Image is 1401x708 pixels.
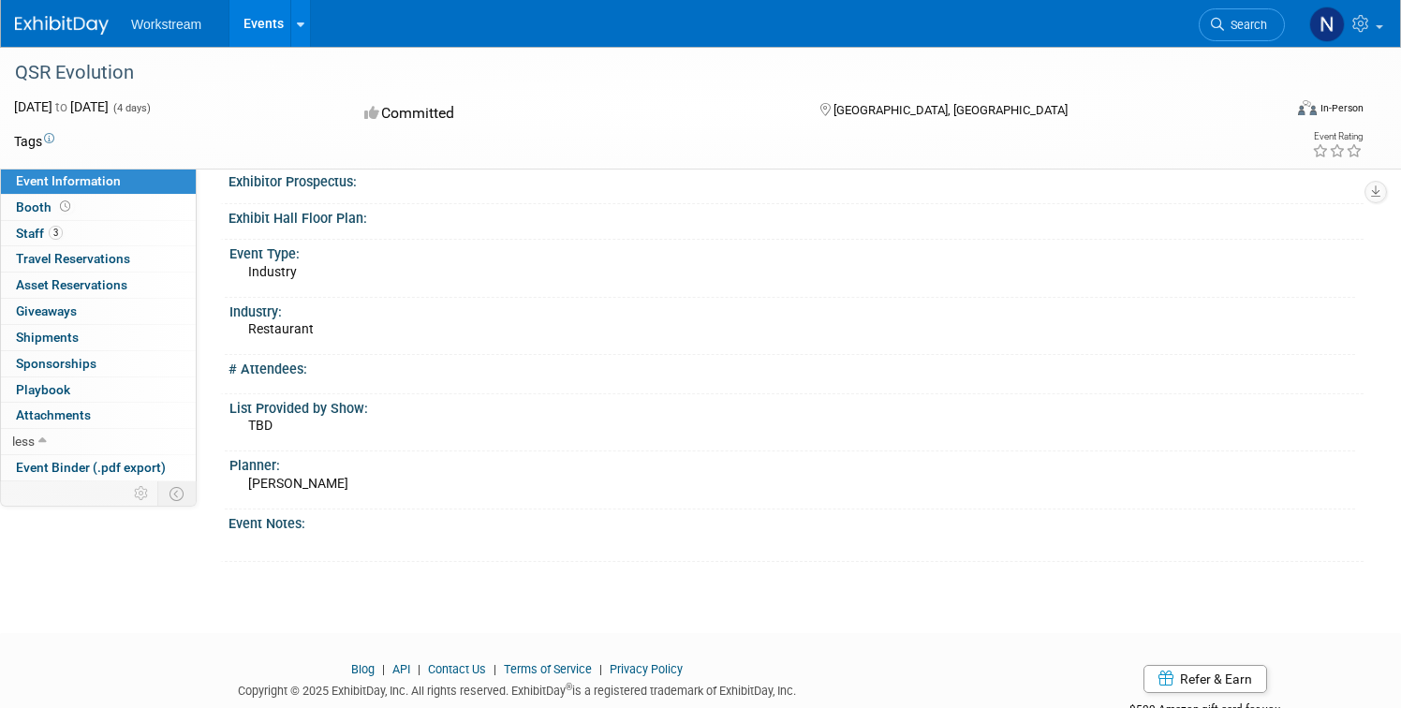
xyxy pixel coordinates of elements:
div: # Attendees: [229,355,1364,378]
span: Industry [248,264,297,279]
span: Playbook [16,382,70,397]
img: Format-Inperson.png [1298,100,1317,115]
span: Event Binder (.pdf export) [16,460,166,475]
div: QSR Evolution [8,56,1248,90]
td: Personalize Event Tab Strip [125,481,158,506]
div: Planner: [229,451,1355,475]
span: Restaurant [248,321,314,336]
a: Shipments [1,325,196,350]
span: Giveaways [16,303,77,318]
span: Booth not reserved yet [56,199,74,214]
div: In-Person [1320,101,1364,115]
span: Travel Reservations [16,251,130,266]
a: Travel Reservations [1,246,196,272]
a: Refer & Earn [1143,665,1267,693]
span: Workstream [131,17,201,32]
a: less [1,429,196,454]
img: ExhibitDay [15,16,109,35]
span: [PERSON_NAME] [248,476,348,491]
a: Terms of Service [504,662,592,676]
a: Blog [351,662,375,676]
span: less [12,434,35,449]
span: TBD [248,418,273,433]
a: Event Binder (.pdf export) [1,455,196,480]
span: Event Information [16,173,121,188]
span: | [489,662,501,676]
div: Event Notes: [229,509,1364,533]
span: [DATE] [DATE] [14,99,109,114]
span: Attachments [16,407,91,422]
img: Nicole Kim [1309,7,1345,42]
div: Exhibitor Prospectus: [229,168,1364,191]
div: Exhibit Hall Floor Plan: [229,204,1364,228]
span: to [52,99,70,114]
span: | [377,662,390,676]
sup: ® [566,682,572,692]
span: | [595,662,607,676]
td: Tags [14,132,54,151]
div: Industry: [229,298,1355,321]
span: Booth [16,199,74,214]
a: Asset Reservations [1,273,196,298]
a: Privacy Policy [610,662,683,676]
a: Attachments [1,403,196,428]
a: Booth [1,195,196,220]
div: Copyright © 2025 ExhibitDay, Inc. All rights reserved. ExhibitDay is a registered trademark of Ex... [14,678,1019,700]
span: Search [1224,18,1267,32]
a: Sponsorships [1,351,196,376]
a: Search [1199,8,1285,41]
a: Event Information [1,169,196,194]
span: [GEOGRAPHIC_DATA], [GEOGRAPHIC_DATA] [833,103,1068,117]
div: List Provided by Show: [229,394,1355,418]
td: Toggle Event Tabs [158,481,197,506]
span: Sponsorships [16,356,96,371]
a: API [392,662,410,676]
span: | [413,662,425,676]
span: (4 days) [111,102,151,114]
span: 3 [49,226,63,240]
div: Event Format [1162,97,1364,125]
span: Staff [16,226,63,241]
div: Committed [359,97,789,130]
a: Staff3 [1,221,196,246]
a: Playbook [1,377,196,403]
div: Event Rating [1312,132,1363,141]
span: Asset Reservations [16,277,127,292]
a: Contact Us [428,662,486,676]
a: Giveaways [1,299,196,324]
span: Shipments [16,330,79,345]
div: Event Type: [229,240,1355,263]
